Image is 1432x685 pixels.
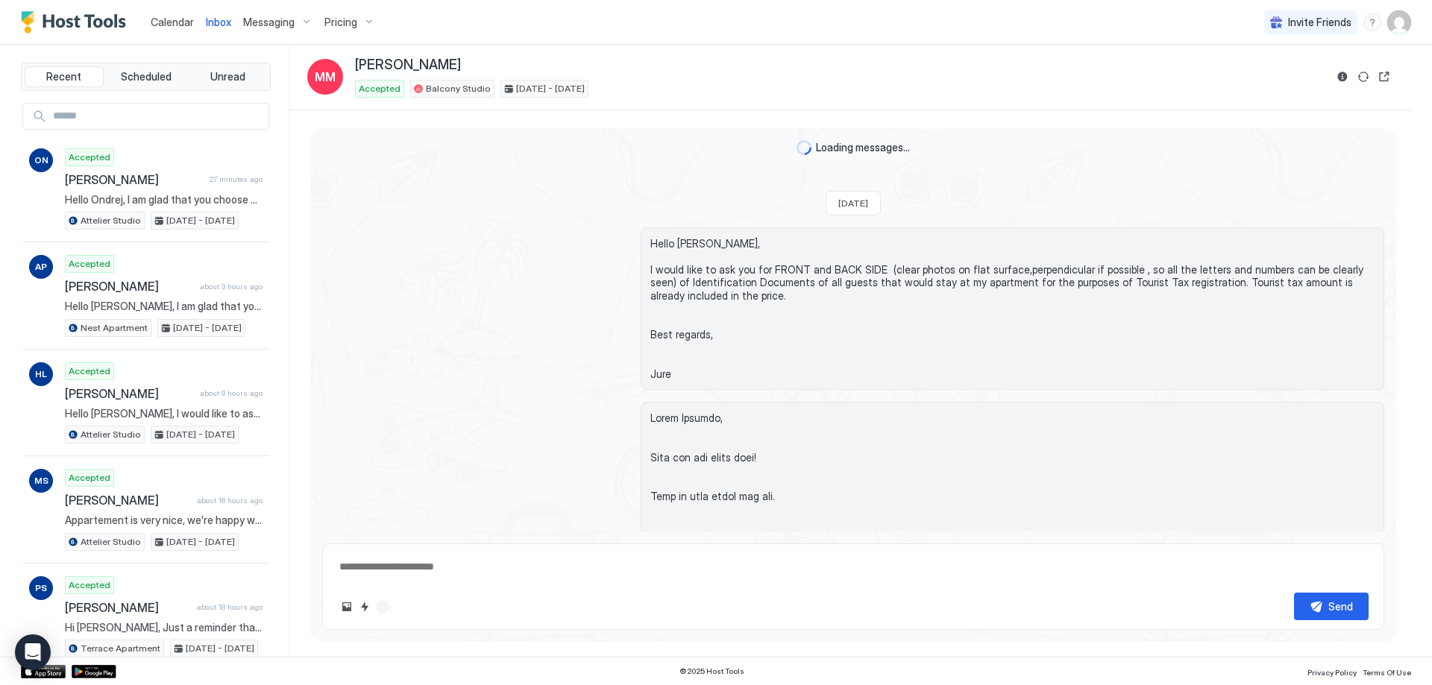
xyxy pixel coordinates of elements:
[151,16,194,28] span: Calendar
[151,14,194,30] a: Calendar
[166,214,235,227] span: [DATE] - [DATE]
[679,666,744,676] span: © 2025 Host Tools
[426,82,491,95] span: Balcony Studio
[69,471,110,484] span: Accepted
[65,493,191,508] span: [PERSON_NAME]
[797,140,811,155] div: loading
[356,598,374,616] button: Quick reply
[197,496,263,505] span: about 18 hours ago
[65,407,263,420] span: Hello [PERSON_NAME], I would like to ask you for FRONT and BACK SIDE (clear photos on flat surfac...
[35,581,47,595] span: PS
[69,578,110,592] span: Accepted
[65,514,263,527] span: Appartement is very nice, we’re happy with our choice!
[65,386,194,401] span: [PERSON_NAME]
[69,257,110,271] span: Accepted
[1307,668,1357,677] span: Privacy Policy
[166,428,235,441] span: [DATE] - [DATE]
[210,70,245,83] span: Unread
[1354,68,1372,86] button: Sync reservation
[650,237,1375,381] span: Hello [PERSON_NAME], I would like to ask you for FRONT and BACK SIDE (clear photos on flat surfac...
[359,82,401,95] span: Accepted
[173,321,242,335] span: [DATE] - [DATE]
[81,428,141,441] span: Attelier Studio
[338,598,356,616] button: Upload image
[69,364,110,378] span: Accepted
[355,57,461,74] span: [PERSON_NAME]
[69,151,110,164] span: Accepted
[21,11,133,34] a: Host Tools Logo
[197,602,263,612] span: about 18 hours ago
[35,367,47,381] span: HL
[1387,10,1411,34] div: User profile
[65,279,194,294] span: [PERSON_NAME]
[516,82,585,95] span: [DATE] - [DATE]
[186,642,254,655] span: [DATE] - [DATE]
[200,282,263,291] span: about 3 hours ago
[46,70,81,83] span: Recent
[65,172,204,187] span: [PERSON_NAME]
[35,260,47,274] span: AP
[121,70,172,83] span: Scheduled
[1328,599,1353,614] div: Send
[81,321,148,335] span: Nest Apartment
[81,214,141,227] span: Attelier Studio
[21,665,66,678] a: App Store
[15,634,51,670] div: Open Intercom Messenger
[81,535,141,549] span: Attelier Studio
[200,388,263,398] span: about 9 hours ago
[166,535,235,549] span: [DATE] - [DATE]
[1375,68,1393,86] button: Open reservation
[315,68,336,86] span: MM
[72,665,116,678] a: Google Play Store
[324,16,357,29] span: Pricing
[65,621,263,634] span: Hi [PERSON_NAME], Just a reminder that your check-out is [DATE]. Before you check-out please wash...
[206,14,231,30] a: Inbox
[47,104,268,129] input: Input Field
[1334,68,1351,86] button: Reservation information
[1363,668,1411,677] span: Terms Of Use
[1294,593,1369,620] button: Send
[34,154,48,167] span: ON
[34,474,48,487] span: MS
[1363,663,1411,679] a: Terms Of Use
[21,63,271,91] div: tab-group
[1288,16,1351,29] span: Invite Friends
[65,300,263,313] span: Hello [PERSON_NAME], I am glad that you choose my apartment to book! My apartment will be ready f...
[838,198,868,209] span: [DATE]
[816,141,910,154] span: Loading messages...
[65,193,263,206] span: Hello Ondrej, I am glad that you choose my apartment to book! My apartment will be ready for your...
[243,16,295,29] span: Messaging
[1307,663,1357,679] a: Privacy Policy
[206,16,231,28] span: Inbox
[65,600,191,615] span: [PERSON_NAME]
[81,642,160,655] span: Terrace Apartment
[188,66,267,87] button: Unread
[107,66,186,87] button: Scheduled
[25,66,104,87] button: Recent
[210,174,263,184] span: 27 minutes ago
[1363,13,1381,31] div: menu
